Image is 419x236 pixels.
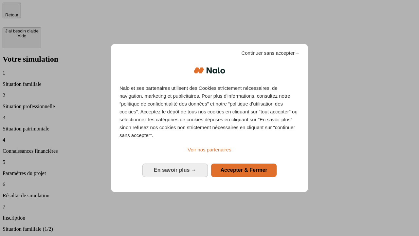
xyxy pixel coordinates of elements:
div: Bienvenue chez Nalo Gestion du consentement [111,44,308,191]
span: Voir nos partenaires [188,147,231,152]
button: Accepter & Fermer: Accepter notre traitement des données et fermer [211,164,277,177]
span: En savoir plus → [154,167,196,173]
img: Logo [194,61,225,80]
a: Voir nos partenaires [119,146,300,154]
span: Continuer sans accepter→ [241,49,300,57]
span: Accepter & Fermer [220,167,267,173]
button: En savoir plus: Configurer vos consentements [142,164,208,177]
p: Nalo et ses partenaires utilisent des Cookies strictement nécessaires, de navigation, marketing e... [119,84,300,139]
